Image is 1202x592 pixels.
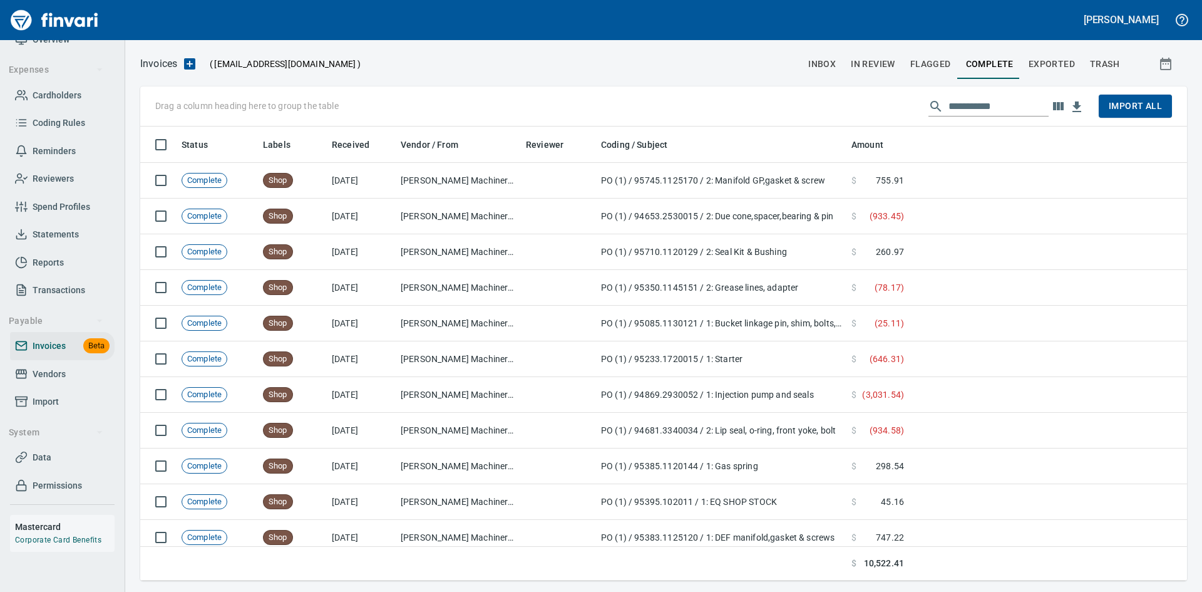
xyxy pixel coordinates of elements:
span: Labels [263,137,307,152]
a: Permissions [10,472,115,500]
h5: [PERSON_NAME] [1084,13,1159,26]
span: Cardholders [33,88,81,103]
td: PO (1) / 95350.1145151 / 2: Grease lines, adapter [596,270,846,306]
span: ( 25.11 ) [875,317,904,330]
span: $ [851,210,856,222]
span: 45.16 [881,496,904,508]
td: [PERSON_NAME] Machinery Co (1-10794) [396,306,521,341]
span: Shop [264,460,292,472]
span: Complete [182,425,227,437]
td: [PERSON_NAME] Machinery Co (1-10794) [396,449,521,484]
span: Complete [182,532,227,544]
span: Complete [182,318,227,330]
a: Statements [10,221,115,249]
span: Received [332,137,386,152]
span: Received [332,137,369,152]
td: PO (1) / 95385.1120144 / 1: Gas spring [596,449,846,484]
a: Reports [10,249,115,277]
span: Vendors [33,366,66,382]
td: [DATE] [327,413,396,449]
button: Show invoices within a particular date range [1147,53,1187,75]
span: Coding / Subject [601,137,667,152]
h6: Mastercard [15,520,115,534]
td: [DATE] [327,341,396,377]
span: Beta [83,339,110,353]
span: Invoices [33,338,66,354]
span: $ [851,246,856,258]
span: Complete [182,389,227,401]
a: Reminders [10,137,115,165]
span: Shop [264,210,292,222]
span: [EMAIL_ADDRESS][DOMAIN_NAME] [213,58,357,70]
span: System [9,425,103,440]
td: [DATE] [327,377,396,413]
span: 755.91 [876,174,904,187]
a: Reviewers [10,165,115,193]
span: Permissions [33,478,82,494]
a: Corporate Card Benefits [15,536,101,544]
span: $ [851,353,856,365]
span: Transactions [33,283,85,298]
span: $ [851,388,856,401]
span: Vendor / From [401,137,458,152]
span: $ [851,460,856,472]
span: Shop [264,389,292,401]
span: Complete [182,175,227,187]
a: Data [10,444,115,472]
span: Exported [1029,56,1075,72]
span: ( 78.17 ) [875,281,904,294]
td: [PERSON_NAME] Machinery Co (1-10794) [396,234,521,270]
span: Payable [9,313,103,329]
td: [DATE] [327,484,396,520]
button: System [4,421,108,444]
a: InvoicesBeta [10,332,115,360]
td: PO (1) / 95383.1125120 / 1: DEF manifold,gasket & screws [596,520,846,556]
span: 260.97 [876,246,904,258]
span: Shop [264,318,292,330]
p: Drag a column heading here to group the table [155,100,339,112]
span: Shop [264,353,292,365]
span: Status [182,137,224,152]
span: Statements [33,227,79,242]
span: Expenses [9,62,103,78]
span: Shop [264,425,292,437]
span: Complete [182,246,227,258]
td: [PERSON_NAME] Machinery Co (1-10794) [396,199,521,234]
a: Import [10,388,115,416]
a: Cardholders [10,81,115,110]
span: 10,522.41 [864,557,904,570]
a: Spend Profiles [10,193,115,221]
td: [DATE] [327,270,396,306]
button: Expenses [4,58,108,81]
span: ( 933.45 ) [870,210,904,222]
span: Reviewer [526,137,563,152]
span: Import [33,394,59,410]
span: Shop [264,496,292,508]
img: Finvari [8,5,101,35]
span: $ [851,424,856,437]
span: Shop [264,532,292,544]
span: ( 3,031.54 ) [862,388,904,401]
span: Shop [264,175,292,187]
span: inbox [808,56,836,72]
span: $ [851,531,856,544]
td: PO (1) / 94869.2930052 / 1: Injection pump and seals [596,377,846,413]
span: 747.22 [876,531,904,544]
span: Reminders [33,143,76,159]
td: [PERSON_NAME] Machinery Co (1-10794) [396,413,521,449]
span: Data [33,450,51,465]
td: [PERSON_NAME] Machinery Co (1-10794) [396,484,521,520]
span: Coding / Subject [601,137,684,152]
span: $ [851,317,856,330]
span: Complete [182,282,227,294]
nav: breadcrumb [140,56,177,71]
p: ( ) [202,58,361,70]
span: Shop [264,246,292,258]
p: Invoices [140,56,177,71]
span: Reviewer [526,137,580,152]
a: Vendors [10,360,115,388]
td: PO (1) / 95745.1125170 / 2: Manifold GP,gasket & screw [596,163,846,199]
span: Labels [263,137,290,152]
span: $ [851,281,856,294]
